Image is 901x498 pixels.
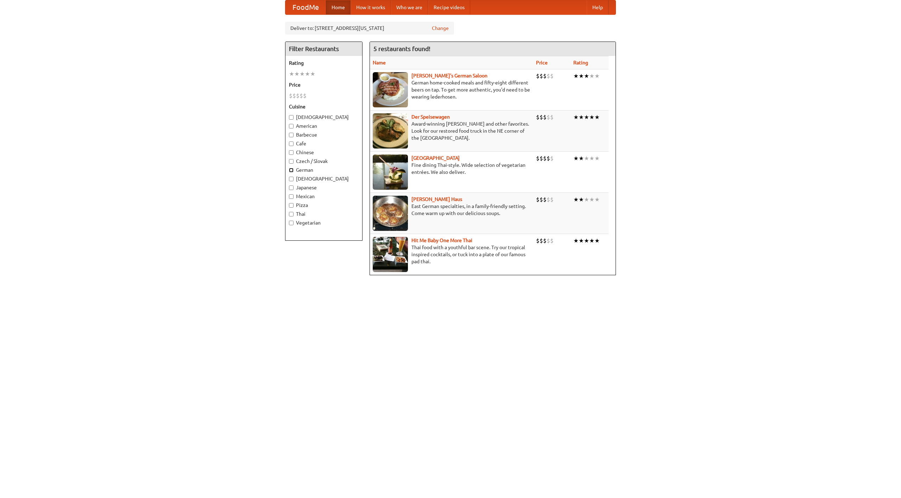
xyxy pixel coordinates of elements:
li: $ [547,237,550,245]
li: ★ [589,113,594,121]
input: Chinese [289,150,294,155]
li: ★ [594,155,600,162]
a: Name [373,60,386,65]
li: $ [536,72,540,80]
li: $ [300,92,303,100]
li: $ [550,72,554,80]
li: $ [547,72,550,80]
a: Rating [573,60,588,65]
label: American [289,122,359,130]
li: ★ [584,196,589,203]
input: [DEMOGRAPHIC_DATA] [289,115,294,120]
li: $ [540,113,543,121]
input: Czech / Slovak [289,159,294,164]
h5: Cuisine [289,103,359,110]
a: Change [432,25,449,32]
li: ★ [573,155,579,162]
li: $ [547,196,550,203]
li: $ [543,196,547,203]
h5: Price [289,81,359,88]
ng-pluralize: 5 restaurants found! [373,45,430,52]
input: American [289,124,294,128]
a: Recipe videos [428,0,470,14]
li: $ [296,92,300,100]
h5: Rating [289,59,359,67]
input: Pizza [289,203,294,208]
a: Hit Me Baby One More Thai [411,238,472,243]
label: Thai [289,210,359,218]
li: ★ [573,237,579,245]
a: Der Speisewagen [411,114,450,120]
li: ★ [573,113,579,121]
li: ★ [584,155,589,162]
li: ★ [305,70,310,78]
input: Barbecue [289,133,294,137]
label: Mexican [289,193,359,200]
li: $ [543,113,547,121]
a: Price [536,60,548,65]
li: ★ [579,196,584,203]
li: ★ [310,70,315,78]
li: ★ [594,196,600,203]
li: $ [540,196,543,203]
li: ★ [579,72,584,80]
img: babythai.jpg [373,237,408,272]
label: Chinese [289,149,359,156]
div: Deliver to: [STREET_ADDRESS][US_STATE] [285,22,454,34]
li: $ [540,237,543,245]
li: $ [550,196,554,203]
input: Thai [289,212,294,216]
a: [PERSON_NAME] Haus [411,196,462,202]
a: Home [326,0,351,14]
li: $ [292,92,296,100]
li: ★ [589,196,594,203]
img: speisewagen.jpg [373,113,408,149]
li: ★ [294,70,300,78]
li: ★ [584,113,589,121]
li: $ [536,155,540,162]
li: $ [543,237,547,245]
li: $ [536,237,540,245]
li: $ [540,72,543,80]
input: German [289,168,294,172]
li: ★ [579,237,584,245]
label: Barbecue [289,131,359,138]
a: Help [587,0,609,14]
li: $ [550,113,554,121]
img: satay.jpg [373,155,408,190]
img: kohlhaus.jpg [373,196,408,231]
a: Who we are [391,0,428,14]
input: Japanese [289,185,294,190]
li: ★ [579,113,584,121]
li: ★ [300,70,305,78]
li: $ [550,237,554,245]
label: [DEMOGRAPHIC_DATA] [289,175,359,182]
a: How it works [351,0,391,14]
li: $ [550,155,554,162]
li: ★ [594,237,600,245]
input: [DEMOGRAPHIC_DATA] [289,177,294,181]
li: ★ [594,72,600,80]
li: ★ [589,155,594,162]
li: ★ [573,72,579,80]
li: ★ [573,196,579,203]
h4: Filter Restaurants [285,42,362,56]
p: Thai food with a youthful bar scene. Try our tropical inspired cocktails, or tuck into a plate of... [373,244,530,265]
label: Vegetarian [289,219,359,226]
a: [GEOGRAPHIC_DATA] [411,155,460,161]
li: ★ [594,113,600,121]
label: Japanese [289,184,359,191]
input: Cafe [289,141,294,146]
li: $ [303,92,307,100]
li: $ [289,92,292,100]
label: Pizza [289,202,359,209]
p: Fine dining Thai-style. Wide selection of vegetarian entrées. We also deliver. [373,162,530,176]
input: Mexican [289,194,294,199]
li: ★ [584,237,589,245]
label: [DEMOGRAPHIC_DATA] [289,114,359,121]
li: ★ [589,237,594,245]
